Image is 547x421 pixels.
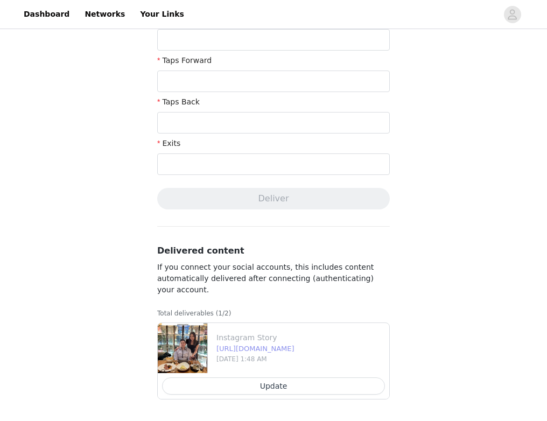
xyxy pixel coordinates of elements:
[17,2,76,26] a: Dashboard
[157,97,200,106] label: Taps Back
[162,377,385,395] button: Update
[507,6,517,23] div: avatar
[157,263,374,294] span: If you connect your social accounts, this includes content automatically delivered after connecti...
[157,244,390,257] h3: Delivered content
[216,354,385,364] p: [DATE] 1:48 AM
[134,2,191,26] a: Your Links
[78,2,131,26] a: Networks
[157,188,390,209] button: Deliver
[216,345,294,353] a: [URL][DOMAIN_NAME]
[158,323,207,373] img: file
[157,308,390,318] p: Total deliverables (1/2)
[157,56,212,65] label: Taps Forward
[157,139,180,148] label: Exits
[216,332,385,343] p: Instagram Story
